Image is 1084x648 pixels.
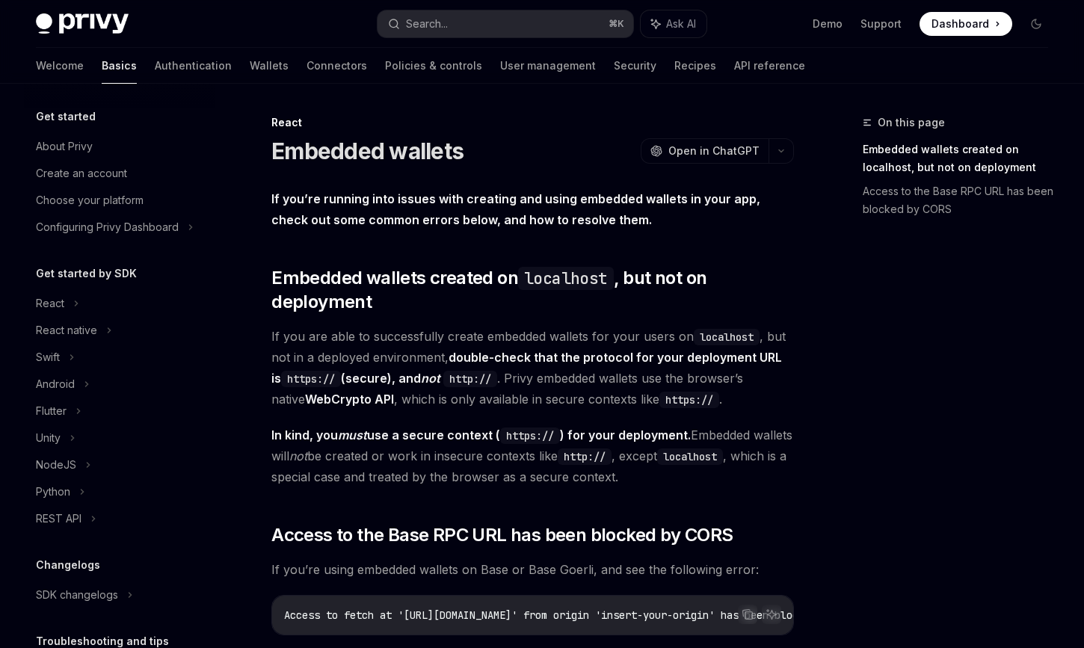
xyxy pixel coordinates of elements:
[36,164,127,182] div: Create an account
[668,144,760,158] span: Open in ChatGPT
[307,48,367,84] a: Connectors
[36,402,67,420] div: Flutter
[24,160,215,187] a: Create an account
[271,425,794,487] span: Embedded wallets will be created or work in insecure contexts like , except , which is a special ...
[674,48,716,84] a: Recipes
[500,428,560,444] code: https://
[1024,12,1048,36] button: Toggle dark mode
[36,375,75,393] div: Android
[762,605,781,624] button: Ask AI
[36,586,118,604] div: SDK changelogs
[518,267,614,290] code: localhost
[36,294,64,312] div: React
[36,48,84,84] a: Welcome
[338,428,367,442] em: must
[878,114,945,132] span: On this page
[863,138,1060,179] a: Embedded wallets created on localhost, but not on deployment
[36,108,96,126] h5: Get started
[24,187,215,214] a: Choose your platform
[666,16,696,31] span: Ask AI
[271,115,794,130] div: React
[24,133,215,160] a: About Privy
[250,48,289,84] a: Wallets
[920,12,1012,36] a: Dashboard
[931,16,989,31] span: Dashboard
[102,48,137,84] a: Basics
[271,138,464,164] h1: Embedded wallets
[155,48,232,84] a: Authentication
[500,48,596,84] a: User management
[271,266,794,314] span: Embedded wallets created on , but not on deployment
[36,218,179,236] div: Configuring Privy Dashboard
[609,18,624,30] span: ⌘ K
[641,138,769,164] button: Open in ChatGPT
[281,371,341,387] code: https://
[406,15,448,33] div: Search...
[36,265,137,283] h5: Get started by SDK
[284,608,924,622] span: Access to fetch at '[URL][DOMAIN_NAME]' from origin 'insert-your-origin' has been blocked by CORS...
[36,13,129,34] img: dark logo
[641,10,706,37] button: Ask AI
[860,16,902,31] a: Support
[36,556,100,574] h5: Changelogs
[863,179,1060,221] a: Access to the Base RPC URL has been blocked by CORS
[813,16,843,31] a: Demo
[271,428,691,442] strong: In kind, you use a secure context ( ) for your deployment.
[738,605,757,624] button: Copy the contents from the code block
[614,48,656,84] a: Security
[271,523,733,547] span: Access to the Base RPC URL has been blocked by CORS
[421,371,440,386] em: not
[378,10,634,37] button: Search...⌘K
[271,559,794,580] span: If you’re using embedded wallets on Base or Base Goerli, and see the following error:
[385,48,482,84] a: Policies & controls
[271,191,760,227] strong: If you’re running into issues with creating and using embedded wallets in your app, check out som...
[36,429,61,447] div: Unity
[36,138,93,155] div: About Privy
[305,392,394,407] a: WebCrypto API
[694,329,760,345] code: localhost
[36,483,70,501] div: Python
[271,350,782,386] strong: double-check that the protocol for your deployment URL is (secure), and
[36,321,97,339] div: React native
[36,456,76,474] div: NodeJS
[36,510,81,528] div: REST API
[734,48,805,84] a: API reference
[659,392,719,408] code: https://
[657,448,723,465] code: localhost
[289,448,307,463] em: not
[36,348,60,366] div: Swift
[271,326,794,410] span: If you are able to successfully create embedded wallets for your users on , but not in a deployed...
[443,371,497,387] code: http://
[36,191,144,209] div: Choose your platform
[558,448,612,465] code: http://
